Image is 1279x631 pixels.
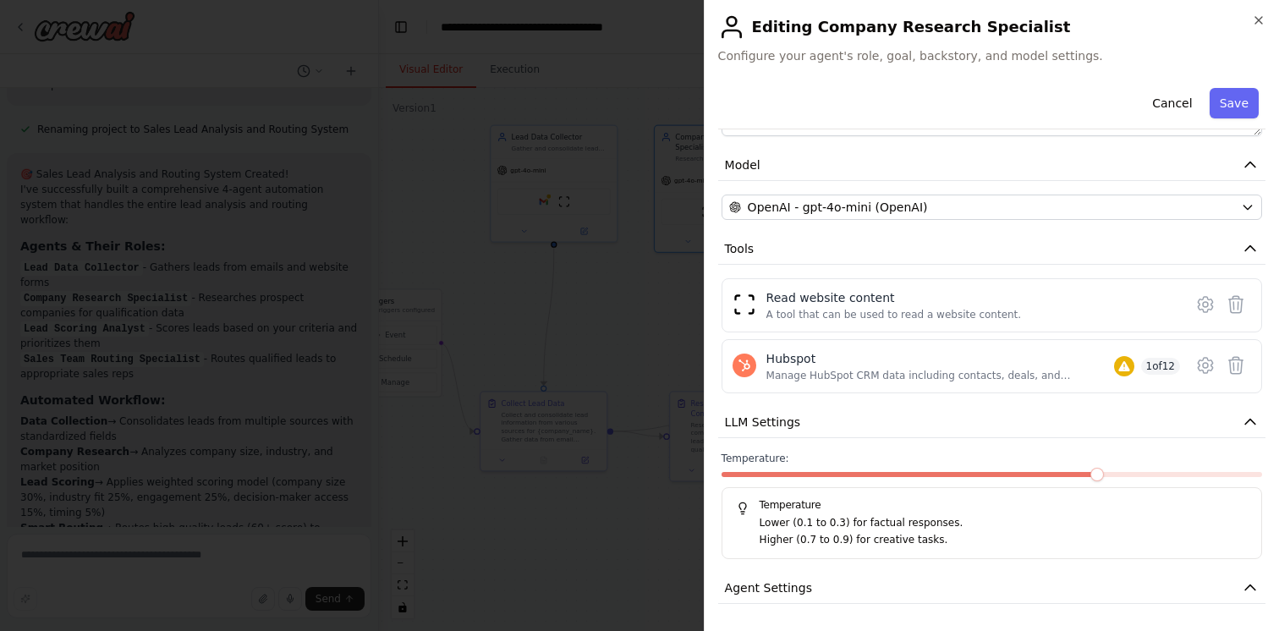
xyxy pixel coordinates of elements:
[718,150,1265,181] button: Model
[718,233,1265,265] button: Tools
[722,195,1262,220] button: OpenAI - gpt-4o-mini (OpenAI)
[766,369,1114,382] div: Manage HubSpot CRM data including contacts, deals, and companies.
[718,47,1265,64] span: Configure your agent's role, goal, backstory, and model settings.
[1190,350,1221,381] button: Configure tool
[725,414,801,431] span: LLM Settings
[1142,88,1202,118] button: Cancel
[718,407,1265,438] button: LLM Settings
[760,532,1248,549] p: Higher (0.7 to 0.9) for creative tasks.
[1210,88,1259,118] button: Save
[733,293,756,316] img: ScrapeWebsiteTool
[766,289,1022,306] div: Read website content
[766,350,1114,367] div: Hubspot
[733,354,756,377] img: Hubspot
[1190,289,1221,320] button: Configure tool
[736,498,1248,512] h5: Temperature
[1221,350,1251,381] button: Delete tool
[722,452,789,465] span: Temperature:
[1141,358,1181,375] span: 1 of 12
[725,579,812,596] span: Agent Settings
[748,199,928,216] span: OpenAI - gpt-4o-mini (OpenAI)
[725,156,760,173] span: Model
[725,240,755,257] span: Tools
[760,515,1248,532] p: Lower (0.1 to 0.3) for factual responses.
[718,14,1265,41] h2: Editing Company Research Specialist
[718,573,1265,604] button: Agent Settings
[766,308,1022,321] div: A tool that can be used to read a website content.
[1221,289,1251,320] button: Delete tool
